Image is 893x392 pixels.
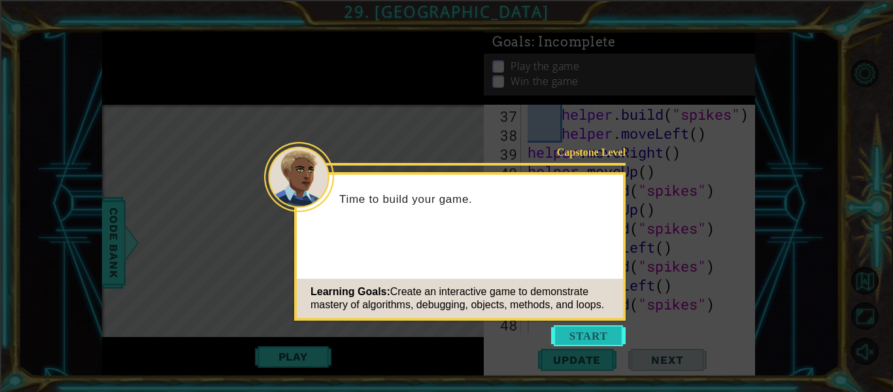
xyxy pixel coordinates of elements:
[5,29,888,41] div: Move To ...
[339,192,614,207] p: Time to build your game.
[5,76,888,88] div: Rename
[5,88,888,99] div: Move To ...
[5,64,888,76] div: Sign out
[311,286,604,310] span: Create an interactive game to demonstrate mastery of algorithms, debugging, objects, methods, and...
[551,325,626,346] button: Start
[311,286,390,297] span: Learning Goals:
[543,145,626,159] div: Capstone Level
[5,41,888,52] div: Delete
[5,5,888,17] div: Sort A > Z
[5,52,888,64] div: Options
[5,17,888,29] div: Sort New > Old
